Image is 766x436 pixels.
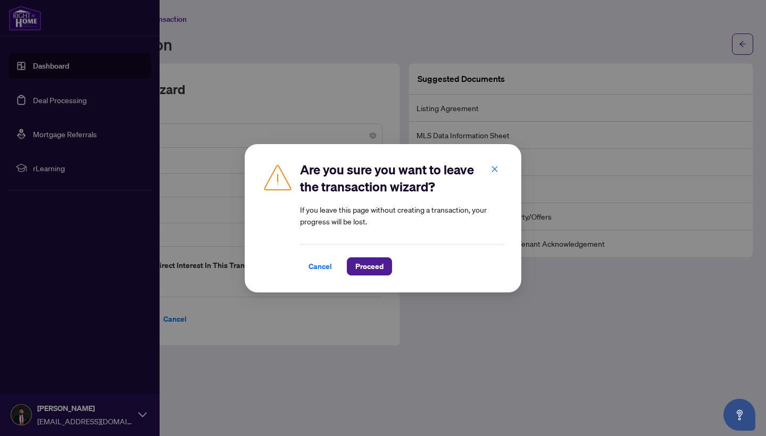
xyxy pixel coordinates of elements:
[300,161,504,195] h2: Are you sure you want to leave the transaction wizard?
[347,257,392,275] button: Proceed
[355,258,384,275] span: Proceed
[309,258,332,275] span: Cancel
[300,257,340,275] button: Cancel
[491,165,498,172] span: close
[723,399,755,431] button: Open asap
[300,204,504,227] article: If you leave this page without creating a transaction, your progress will be lost.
